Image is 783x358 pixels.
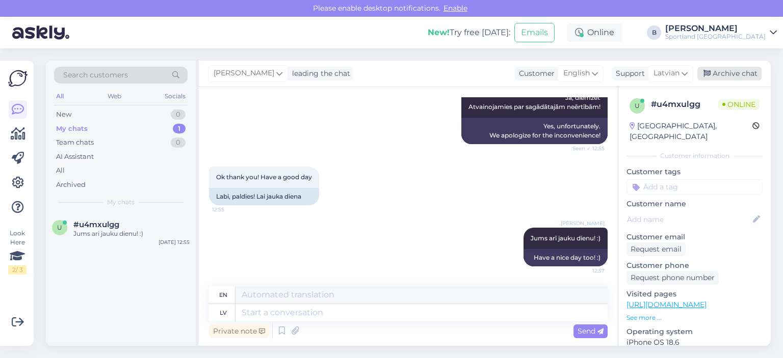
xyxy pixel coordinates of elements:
a: [URL][DOMAIN_NAME] [627,300,707,309]
div: 0 [171,109,186,120]
a: [PERSON_NAME]Sportland [GEOGRAPHIC_DATA] [665,24,777,41]
div: en [219,286,227,304]
div: [PERSON_NAME] [665,24,766,33]
div: # u4mxulgg [651,98,718,111]
div: Support [612,68,645,79]
div: My chats [56,124,88,134]
span: Online [718,99,760,110]
p: See more ... [627,313,763,322]
div: Sportland [GEOGRAPHIC_DATA] [665,33,766,41]
span: Search customers [63,70,128,80]
p: Customer name [627,199,763,209]
div: Jums arī jauku dienu! :) [73,229,190,238]
div: All [54,90,66,103]
div: Team chats [56,137,94,148]
span: [PERSON_NAME] [561,219,605,227]
div: leading the chat [288,68,350,79]
div: 1 [173,124,186,134]
div: 2 / 3 [8,265,27,274]
div: [GEOGRAPHIC_DATA], [GEOGRAPHIC_DATA] [630,121,752,142]
div: Request email [627,242,686,256]
input: Add a tag [627,179,763,195]
div: Yes, unfortunately. We apologize for the inconvenience! [461,118,608,144]
span: u [635,102,640,109]
div: Look Here [8,229,27,274]
p: Visited pages [627,289,763,299]
span: English [563,68,590,79]
span: Jums arī jauku dienu! :) [531,234,601,242]
b: New! [428,27,450,37]
div: Archive chat [697,67,762,80]
span: 12:57 [566,267,605,274]
button: Emails [514,23,555,42]
div: Try free [DATE]: [428,26,510,39]
p: Operating system [627,326,763,337]
div: 0 [171,137,186,148]
span: Enable [440,4,471,13]
span: My chats [107,198,135,207]
div: Online [567,23,622,42]
div: Web [106,90,123,103]
p: Customer phone [627,260,763,271]
span: u [57,224,62,231]
div: Customer [515,68,555,79]
p: Customer email [627,232,763,242]
span: [PERSON_NAME] [214,68,274,79]
div: All [56,166,65,176]
div: B [647,25,661,40]
input: Add name [627,214,751,225]
div: [DATE] 12:55 [159,238,190,246]
span: 12:55 [212,206,250,213]
div: Labi, paldies! Lai jauka diena [209,188,319,205]
img: Askly Logo [8,69,28,88]
div: Have a nice day too! :) [524,249,608,266]
div: Customer information [627,151,763,160]
div: New [56,109,71,120]
div: lv [220,304,227,321]
p: iPhone OS 18.6 [627,337,763,348]
span: Latvian [654,68,680,79]
div: Private note [209,324,269,338]
span: Ok thank you! Have a good day [216,173,312,181]
div: Socials [163,90,188,103]
span: Send [578,326,604,336]
div: Request phone number [627,271,719,285]
span: Seen ✓ 12:55 [566,145,605,152]
span: #u4mxulgg [73,220,119,229]
div: AI Assistant [56,152,94,162]
div: Archived [56,180,86,190]
p: Customer tags [627,167,763,177]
